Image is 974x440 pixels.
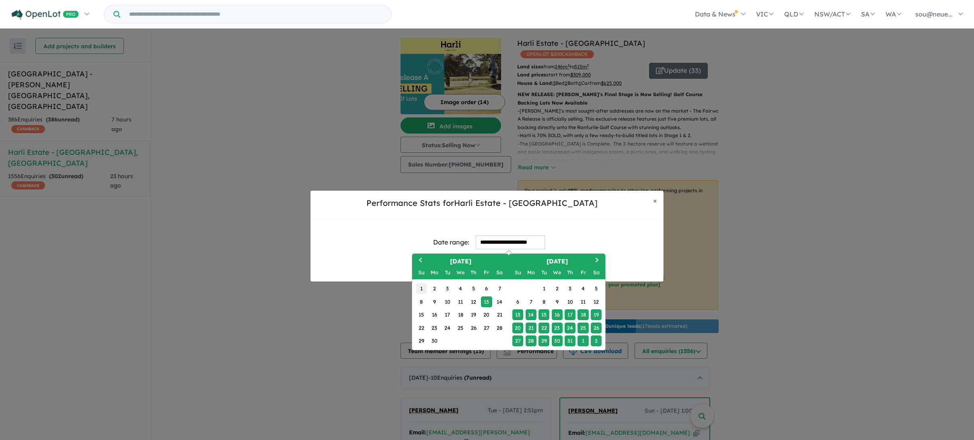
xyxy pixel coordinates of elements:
[526,323,536,333] div: Choose Monday, July 21st, 2025
[494,296,505,307] div: Choose Saturday, June 14th, 2025
[552,323,563,333] div: Choose Wednesday, July 23rd, 2025
[591,283,602,294] div: Choose Saturday, July 5th, 2025
[591,323,602,333] div: Choose Saturday, July 26th, 2025
[442,283,453,294] div: Choose Tuesday, June 3rd, 2025
[538,309,549,320] div: Choose Tuesday, July 15th, 2025
[577,335,588,346] div: Choose Friday, August 1st, 2025
[12,10,79,20] img: Openlot PRO Logo White
[442,323,453,333] div: Choose Tuesday, June 24th, 2025
[442,296,453,307] div: Choose Tuesday, June 10th, 2025
[512,335,523,346] div: Choose Sunday, July 27th, 2025
[509,257,605,266] h2: [DATE]
[494,309,505,320] div: Choose Saturday, June 21st, 2025
[416,323,427,333] div: Choose Sunday, June 22nd, 2025
[526,335,536,346] div: Choose Monday, July 28th, 2025
[538,323,549,333] div: Choose Tuesday, July 22nd, 2025
[577,296,588,307] div: Choose Friday, July 11th, 2025
[412,257,509,266] h2: [DATE]
[565,309,575,320] div: Choose Thursday, July 17th, 2025
[429,309,440,320] div: Choose Monday, June 16th, 2025
[526,267,536,278] div: Monday
[653,196,657,205] span: ×
[591,335,602,346] div: Choose Saturday, August 2nd, 2025
[468,296,479,307] div: Choose Thursday, June 12th, 2025
[565,267,575,278] div: Thursday
[565,296,575,307] div: Choose Thursday, July 10th, 2025
[468,309,479,320] div: Choose Thursday, June 19th, 2025
[565,323,575,333] div: Choose Thursday, July 24th, 2025
[511,282,602,347] div: Month July, 2025
[538,335,549,346] div: Choose Tuesday, July 29th, 2025
[455,296,466,307] div: Choose Wednesday, June 11th, 2025
[429,283,440,294] div: Choose Monday, June 2nd, 2025
[565,335,575,346] div: Choose Thursday, July 31st, 2025
[416,296,427,307] div: Choose Sunday, June 8th, 2025
[413,255,426,267] button: Previous Month
[468,323,479,333] div: Choose Thursday, June 26th, 2025
[577,283,588,294] div: Choose Friday, July 4th, 2025
[552,335,563,346] div: Choose Wednesday, July 30th, 2025
[512,267,523,278] div: Sunday
[592,255,604,267] button: Next Month
[526,309,536,320] div: Choose Monday, July 14th, 2025
[442,309,453,320] div: Choose Tuesday, June 17th, 2025
[481,283,492,294] div: Choose Friday, June 6th, 2025
[512,323,523,333] div: Choose Sunday, July 20th, 2025
[416,335,427,346] div: Choose Sunday, June 29th, 2025
[455,323,466,333] div: Choose Wednesday, June 25th, 2025
[552,283,563,294] div: Choose Wednesday, July 2nd, 2025
[317,197,647,209] h5: Performance Stats for Harli Estate - [GEOGRAPHIC_DATA]
[538,283,549,294] div: Choose Tuesday, July 1st, 2025
[915,10,953,18] span: sou@neue...
[455,283,466,294] div: Choose Wednesday, June 4th, 2025
[416,283,427,294] div: Choose Sunday, June 1st, 2025
[429,267,440,278] div: Monday
[468,267,479,278] div: Thursday
[455,309,466,320] div: Choose Wednesday, June 18th, 2025
[512,296,523,307] div: Choose Sunday, July 6th, 2025
[494,283,505,294] div: Choose Saturday, June 7th, 2025
[565,283,575,294] div: Choose Thursday, July 3rd, 2025
[455,267,466,278] div: Wednesday
[577,309,588,320] div: Choose Friday, July 18th, 2025
[552,267,563,278] div: Wednesday
[429,296,440,307] div: Choose Monday, June 9th, 2025
[433,237,469,248] div: Date range:
[415,282,506,347] div: Month June, 2025
[416,309,427,320] div: Choose Sunday, June 15th, 2025
[577,323,588,333] div: Choose Friday, July 25th, 2025
[481,267,492,278] div: Friday
[577,267,588,278] div: Friday
[416,267,427,278] div: Sunday
[526,296,536,307] div: Choose Monday, July 7th, 2025
[481,323,492,333] div: Choose Friday, June 27th, 2025
[494,267,505,278] div: Saturday
[122,6,390,23] input: Try estate name, suburb, builder or developer
[412,253,606,350] div: Choose Date
[591,267,602,278] div: Saturday
[429,323,440,333] div: Choose Monday, June 23rd, 2025
[591,296,602,307] div: Choose Saturday, July 12th, 2025
[442,267,453,278] div: Tuesday
[494,323,505,333] div: Choose Saturday, June 28th, 2025
[429,335,440,346] div: Choose Monday, June 30th, 2025
[481,309,492,320] div: Choose Friday, June 20th, 2025
[481,296,492,307] div: Choose Friday, June 13th, 2025
[512,309,523,320] div: Choose Sunday, July 13th, 2025
[552,309,563,320] div: Choose Wednesday, July 16th, 2025
[552,296,563,307] div: Choose Wednesday, July 9th, 2025
[591,309,602,320] div: Choose Saturday, July 19th, 2025
[538,267,549,278] div: Tuesday
[538,296,549,307] div: Choose Tuesday, July 8th, 2025
[468,283,479,294] div: Choose Thursday, June 5th, 2025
